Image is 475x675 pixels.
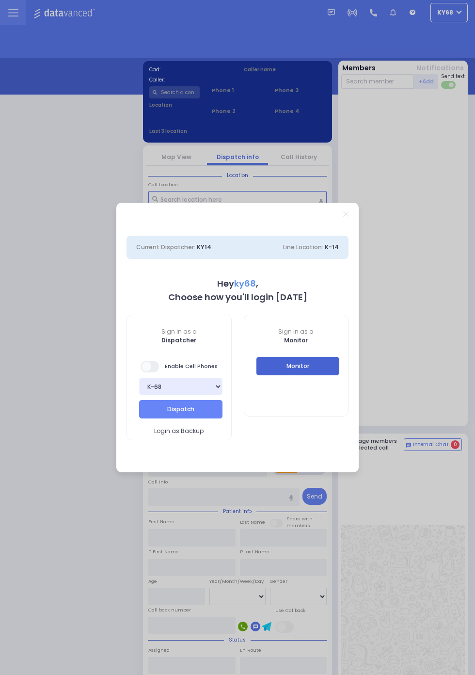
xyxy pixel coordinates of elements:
span: Sign in as a [127,327,231,336]
span: Login as Backup [154,427,204,435]
b: Dispatcher [161,336,196,344]
b: Monitor [284,336,308,344]
span: Current Dispatcher: [136,243,195,251]
b: Hey , [217,277,258,289]
span: K-14 [325,243,339,251]
span: Sign in as a [244,327,348,336]
a: Close [343,211,348,217]
span: KY14 [197,243,211,251]
button: Monitor [256,357,340,375]
b: Choose how you'll login [DATE] [168,291,307,303]
span: ky68 [234,277,256,289]
span: Enable Cell Phones [141,360,218,373]
span: Line Location: [283,243,323,251]
button: Dispatch [139,400,222,418]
